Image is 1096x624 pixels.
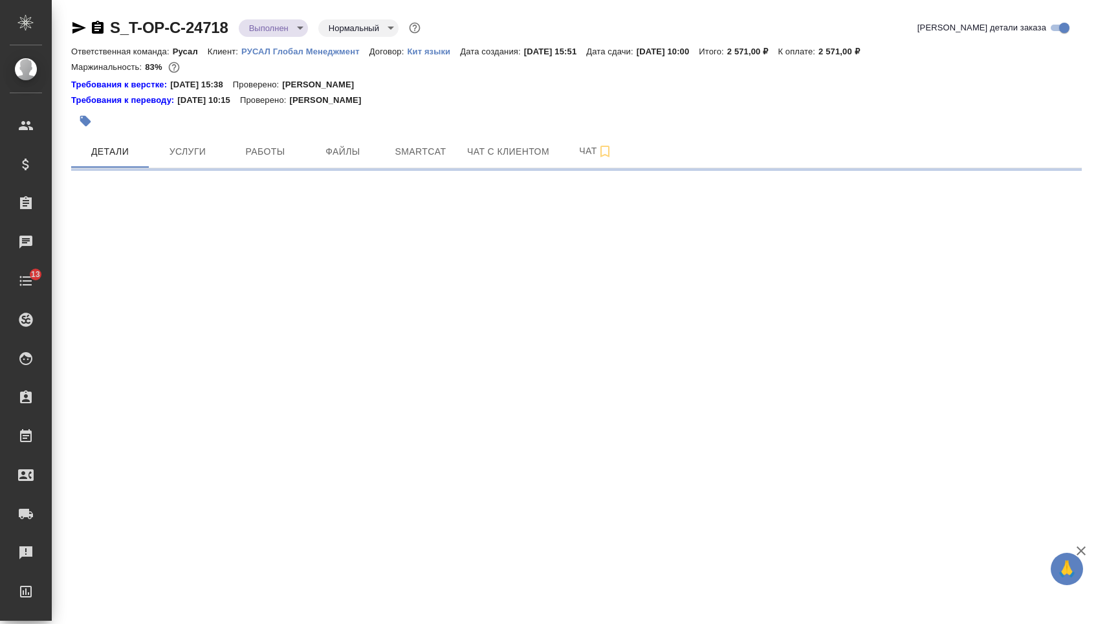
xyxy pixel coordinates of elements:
p: [PERSON_NAME] [282,78,364,91]
span: Smartcat [389,144,452,160]
span: Детали [79,144,141,160]
a: Требования к переводу: [71,94,177,107]
span: Файлы [312,144,374,160]
p: [DATE] 15:38 [170,78,233,91]
span: 13 [23,268,48,281]
div: Нажми, чтобы открыть папку с инструкцией [71,78,170,91]
button: 359.25 RUB; [166,59,182,76]
span: [PERSON_NAME] детали заказа [917,21,1046,34]
a: Требования к верстке: [71,78,170,91]
button: Скопировать ссылку для ЯМессенджера [71,20,87,36]
span: Услуги [157,144,219,160]
span: Чат с клиентом [467,144,549,160]
p: [DATE] 15:51 [524,47,587,56]
span: Чат [565,143,627,159]
p: Договор: [369,47,408,56]
button: Добавить тэг [71,107,100,135]
p: [PERSON_NAME] [289,94,371,107]
p: Клиент: [208,47,241,56]
a: Кит языки [407,45,460,56]
p: Дата создания: [460,47,523,56]
p: 2 571,00 ₽ [727,47,778,56]
a: S_T-OP-C-24718 [110,19,228,36]
p: РУСАЛ Глобал Менеджмент [241,47,369,56]
button: Нормальный [325,23,383,34]
p: Проверено: [233,78,283,91]
p: Кит языки [407,47,460,56]
p: 2 571,00 ₽ [818,47,870,56]
span: Работы [234,144,296,160]
p: Русал [173,47,208,56]
span: 🙏 [1056,555,1078,583]
p: К оплате: [778,47,818,56]
button: Доп статусы указывают на важность/срочность заказа [406,19,423,36]
div: Нажми, чтобы открыть папку с инструкцией [71,94,177,107]
a: 13 [3,265,49,297]
button: 🙏 [1051,553,1083,585]
p: [DATE] 10:15 [177,94,240,107]
p: 83% [145,62,165,72]
div: Выполнен [318,19,399,37]
p: Ответственная команда: [71,47,173,56]
p: Дата сдачи: [586,47,636,56]
svg: Подписаться [597,144,613,159]
button: Выполнен [245,23,292,34]
div: Выполнен [239,19,308,37]
p: Проверено: [240,94,290,107]
p: Маржинальность: [71,62,145,72]
a: РУСАЛ Глобал Менеджмент [241,45,369,56]
p: Итого: [699,47,727,56]
button: Скопировать ссылку [90,20,105,36]
p: [DATE] 10:00 [637,47,699,56]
